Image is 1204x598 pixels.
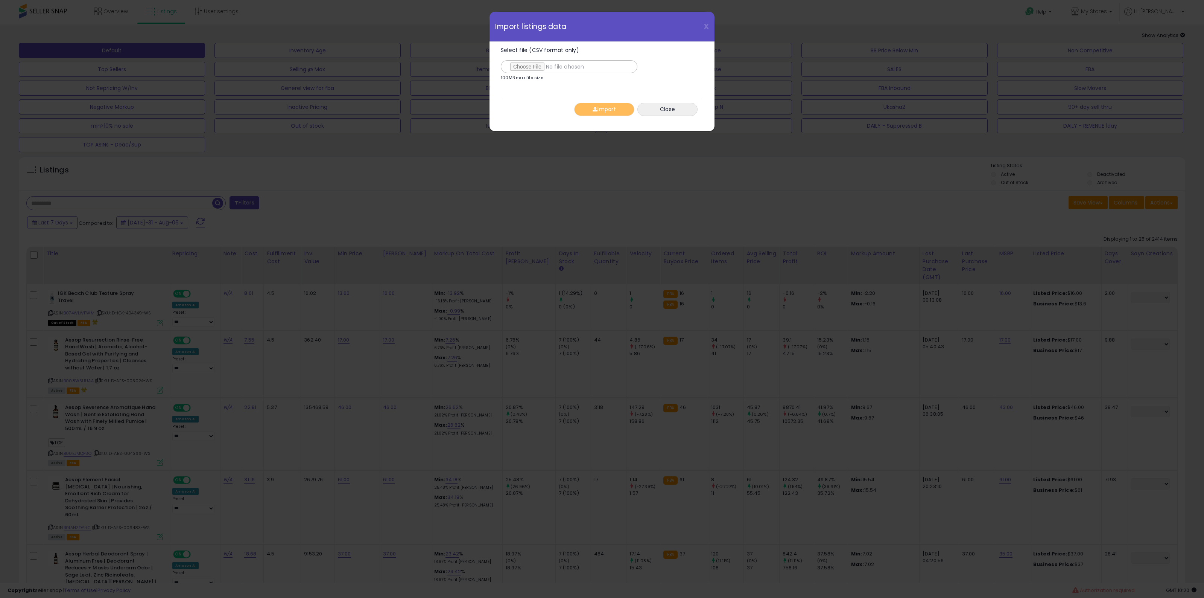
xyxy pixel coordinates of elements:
[637,103,698,116] button: Close
[501,46,579,54] span: Select file (CSV format only)
[495,23,566,30] span: Import listings data
[574,103,634,116] button: Import
[501,76,543,80] p: 100MB max file size
[704,21,709,32] span: X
